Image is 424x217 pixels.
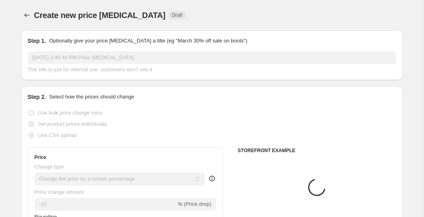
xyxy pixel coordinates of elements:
span: This title is just for internal use, customers won't see it [28,66,152,72]
span: Draft [172,12,182,18]
div: help [208,175,216,183]
button: Price change jobs [21,10,33,21]
h2: Step 2. [28,93,46,101]
p: Optionally give your price [MEDICAL_DATA] a title (eg "March 30% off sale on boots") [49,37,247,45]
span: Use CSV upload [38,132,77,138]
h2: Step 1. [28,37,46,45]
span: Price change amount [35,189,84,195]
h6: STOREFRONT EXAMPLE [238,147,396,154]
span: Create new price [MEDICAL_DATA] [34,11,166,20]
input: 30% off holiday sale [28,51,396,64]
span: % (Price drop) [178,201,211,207]
h3: Price [35,154,46,161]
span: Change type [35,164,64,170]
input: -15 [35,198,176,211]
span: Use bulk price change rules [38,110,102,116]
p: Select how the prices should change [49,93,134,101]
span: Set product prices individually [38,121,107,127]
